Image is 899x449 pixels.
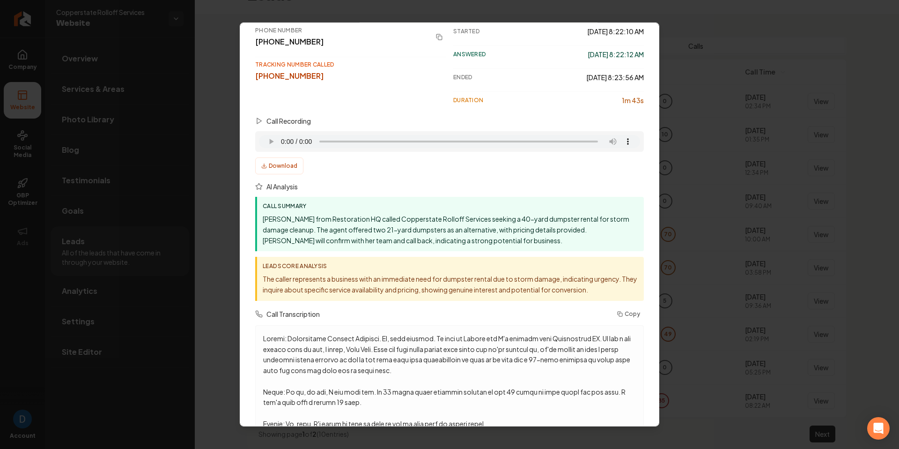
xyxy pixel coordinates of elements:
h4: Lead Score Analysis [263,262,638,270]
button: Download [255,157,303,174]
p: [PERSON_NAME] from Restoration HQ called Copperstate Rolloff Services seeking a 40-yard dumpster ... [263,214,638,246]
span: 1m 43s [622,96,644,105]
audio: Your browser does not support the audio element. [259,135,640,148]
span: [DATE] 8:22:10 AM [587,27,644,36]
h3: Call Recording [266,116,311,126]
span: Started [453,28,479,35]
div: Tracking Number Called [255,61,446,68]
div: [PHONE_NUMBER] [255,36,427,47]
span: Ended [453,74,472,81]
span: Answered [453,51,486,58]
div: Phone Number [255,27,427,34]
button: Copy [613,308,644,320]
span: [DATE] 8:23:56 AM [586,73,644,82]
h3: AI Analysis [266,182,298,191]
div: [PHONE_NUMBER] [255,70,446,82]
p: The caller represents a business with an immediate need for dumpster rental due to storm damage, ... [263,274,638,295]
h4: Call Summary [263,202,638,210]
span: Duration [453,97,483,104]
span: [DATE] 8:22:12 AM [588,50,644,59]
h3: Call Transcription [266,309,320,319]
